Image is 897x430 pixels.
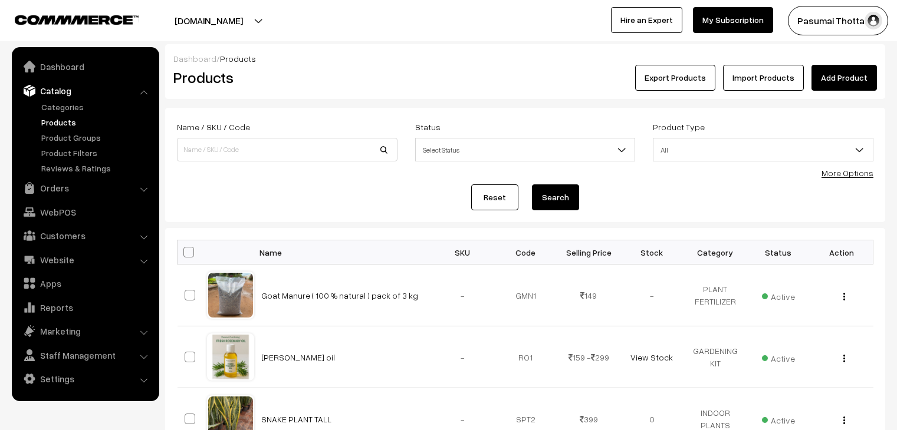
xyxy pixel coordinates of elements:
td: - [620,264,684,326]
a: Marketing [15,320,155,342]
td: RO1 [494,326,557,388]
button: Pasumai Thotta… [788,6,888,35]
a: Orders [15,177,155,199]
input: Name / SKU / Code [177,138,397,161]
a: Dashboard [173,54,216,64]
a: My Subscription [693,7,773,33]
a: More Options [822,168,873,178]
th: Code [494,240,557,264]
a: Catalog [15,80,155,101]
th: Name [254,240,431,264]
a: Reviews & Ratings [38,162,155,174]
td: 149 [557,264,620,326]
a: Dashboard [15,56,155,77]
span: Active [762,411,795,426]
a: Website [15,249,155,270]
th: Selling Price [557,240,620,264]
td: - [431,264,494,326]
span: All [653,140,873,160]
img: Menu [843,293,845,300]
a: [PERSON_NAME] oil [261,352,335,362]
img: Menu [843,355,845,362]
a: Staff Management [15,345,155,366]
a: Product Filters [38,147,155,159]
a: COMMMERCE [15,12,118,26]
img: COMMMERCE [15,15,139,24]
a: Settings [15,368,155,389]
a: Import Products [723,65,804,91]
a: SNAKE PLANT TALL [261,414,331,424]
label: Name / SKU / Code [177,121,250,133]
a: Reports [15,297,155,318]
label: Product Type [653,121,705,133]
a: Apps [15,273,155,294]
a: Hire an Expert [611,7,682,33]
button: Search [532,184,579,210]
a: Customers [15,225,155,246]
td: PLANT FERTILIZER [684,264,747,326]
span: All [653,138,873,161]
button: [DOMAIN_NAME] [133,6,284,35]
th: Category [684,240,747,264]
img: Menu [843,416,845,424]
a: Goat Manure ( 100 % natural ) pack of 3 kg [261,290,418,300]
img: user [865,12,882,29]
th: SKU [431,240,494,264]
span: Products [220,54,256,64]
span: Select Status [415,138,636,161]
span: Select Status [416,140,635,160]
a: Products [38,116,155,128]
a: WebPOS [15,201,155,223]
th: Action [810,240,873,264]
h2: Products [173,68,396,87]
th: Status [747,240,810,264]
a: Product Groups [38,131,155,144]
span: Active [762,287,795,303]
button: Export Products [635,65,715,91]
td: GMN1 [494,264,557,326]
a: Categories [38,101,155,113]
span: Active [762,349,795,365]
label: Status [415,121,441,133]
div: / [173,52,877,65]
a: View Stock [630,352,673,362]
td: - [431,326,494,388]
td: GARDENING KIT [684,326,747,388]
th: Stock [620,240,684,264]
a: Add Product [811,65,877,91]
td: 159 - 299 [557,326,620,388]
a: Reset [471,184,518,210]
